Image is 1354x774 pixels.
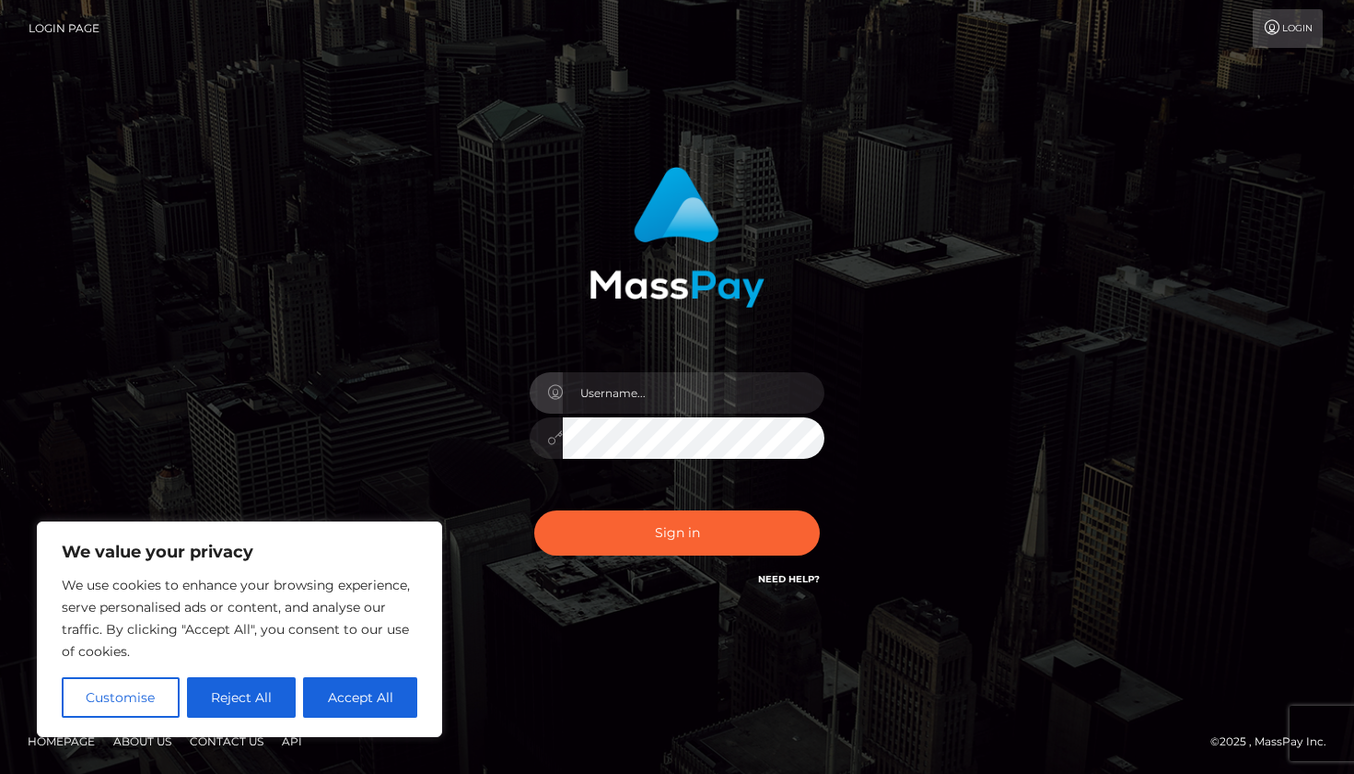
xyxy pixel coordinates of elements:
[1253,9,1323,48] a: Login
[1210,732,1340,752] div: © 2025 , MassPay Inc.
[758,573,820,585] a: Need Help?
[62,574,417,663] p: We use cookies to enhance your browsing experience, serve personalised ads or content, and analys...
[20,727,102,756] a: Homepage
[37,522,442,737] div: We value your privacy
[563,372,824,414] input: Username...
[29,9,99,48] a: Login Page
[274,727,309,756] a: API
[534,510,820,556] button: Sign in
[62,677,180,718] button: Customise
[303,677,417,718] button: Accept All
[106,727,179,756] a: About Us
[182,727,271,756] a: Contact Us
[62,541,417,563] p: We value your privacy
[589,167,765,308] img: MassPay Login
[187,677,297,718] button: Reject All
